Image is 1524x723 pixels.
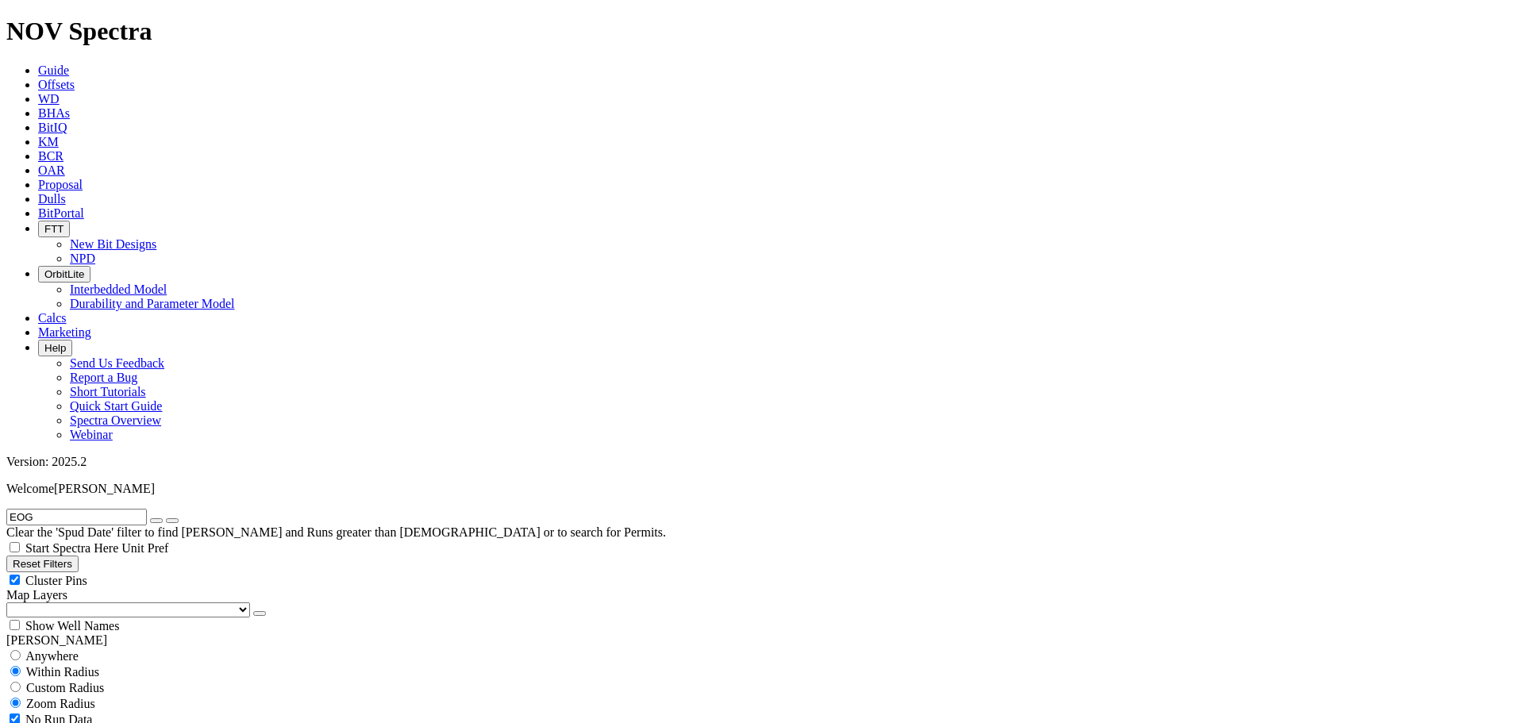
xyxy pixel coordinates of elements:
[6,525,666,539] span: Clear the 'Spud Date' filter to find [PERSON_NAME] and Runs greater than [DEMOGRAPHIC_DATA] or to...
[121,541,168,555] span: Unit Pref
[6,556,79,572] button: Reset Filters
[70,371,137,384] a: Report a Bug
[10,542,20,552] input: Start Spectra Here
[26,665,99,679] span: Within Radius
[6,509,147,525] input: Search
[25,541,118,555] span: Start Spectra Here
[38,121,67,134] a: BitIQ
[6,17,1518,46] h1: NOV Spectra
[70,428,113,441] a: Webinar
[38,266,90,283] button: OrbitLite
[25,649,79,663] span: Anywhere
[6,633,1518,648] div: [PERSON_NAME]
[70,283,167,296] a: Interbedded Model
[6,455,1518,469] div: Version: 2025.2
[38,192,66,206] a: Dulls
[38,63,69,77] a: Guide
[38,92,60,106] a: WD
[38,163,65,177] a: OAR
[25,574,87,587] span: Cluster Pins
[6,588,67,602] span: Map Layers
[38,78,75,91] a: Offsets
[6,482,1518,496] p: Welcome
[38,311,67,325] a: Calcs
[44,223,63,235] span: FTT
[70,297,235,310] a: Durability and Parameter Model
[70,385,146,398] a: Short Tutorials
[25,619,119,633] span: Show Well Names
[38,340,72,356] button: Help
[70,413,161,427] a: Spectra Overview
[70,252,95,265] a: NPD
[54,482,155,495] span: [PERSON_NAME]
[26,681,104,694] span: Custom Radius
[38,325,91,339] a: Marketing
[44,268,84,280] span: OrbitLite
[38,206,84,220] a: BitPortal
[38,106,70,120] a: BHAs
[38,221,70,237] button: FTT
[38,135,59,148] a: KM
[70,399,162,413] a: Quick Start Guide
[44,342,66,354] span: Help
[38,178,83,191] a: Proposal
[70,356,164,370] a: Send Us Feedback
[38,149,63,163] a: BCR
[70,237,156,251] a: New Bit Designs
[26,697,95,710] span: Zoom Radius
